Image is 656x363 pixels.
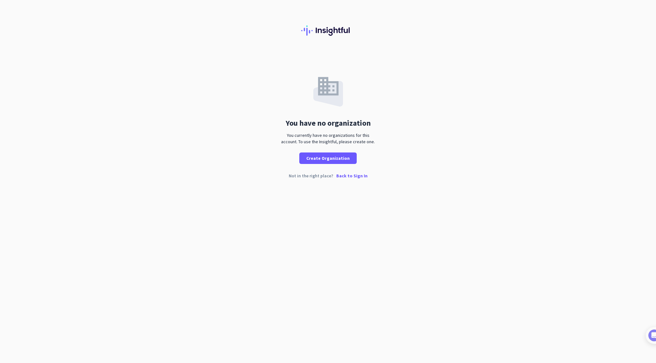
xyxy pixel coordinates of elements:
img: Insightful [301,26,355,36]
span: Create Organization [306,155,350,161]
button: Create Organization [299,152,357,164]
p: Back to Sign In [336,174,368,178]
div: You currently have no organizations for this account. To use the Insightful, please create one. [279,132,377,145]
div: You have no organization [286,119,371,127]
